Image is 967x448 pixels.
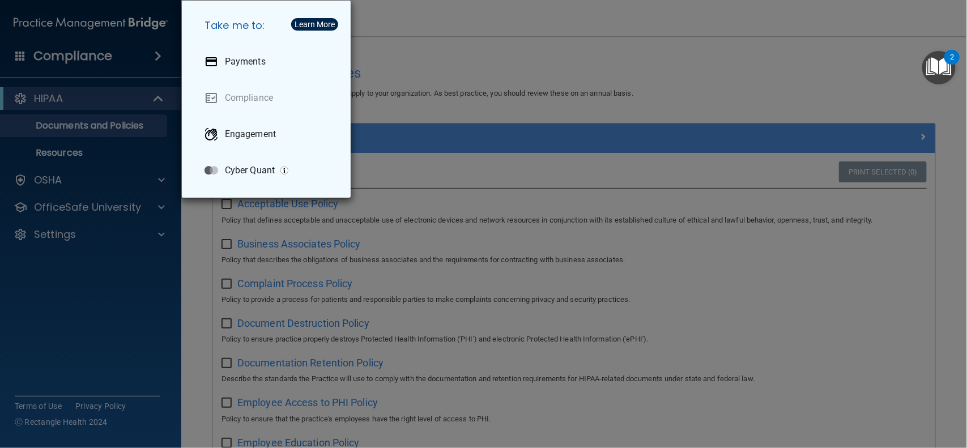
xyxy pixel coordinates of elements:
[195,155,342,186] a: Cyber Quant
[195,46,342,78] a: Payments
[922,51,956,84] button: Open Resource Center, 2 new notifications
[195,10,342,41] h5: Take me to:
[291,18,338,31] button: Learn More
[195,82,342,114] a: Compliance
[225,129,276,140] p: Engagement
[195,118,342,150] a: Engagement
[950,57,954,72] div: 2
[295,20,335,28] div: Learn More
[225,56,266,67] p: Payments
[225,165,275,176] p: Cyber Quant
